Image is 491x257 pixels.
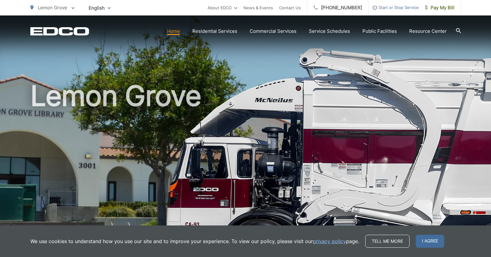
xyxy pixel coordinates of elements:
[250,28,296,35] a: Commercial Services
[313,238,346,245] a: privacy policy
[243,4,273,11] a: News & Events
[309,28,350,35] a: Service Schedules
[167,28,180,35] a: Home
[362,28,397,35] a: Public Facilities
[365,235,410,248] a: Tell me more
[38,5,67,11] span: Lemon Grove
[279,4,301,11] a: Contact Us
[30,238,359,245] p: We use cookies to understand how you use our site and to improve your experience. To view our pol...
[30,27,89,36] a: EDCD logo. Return to the homepage.
[409,28,447,35] a: Resource Center
[416,235,444,248] span: I agree
[84,2,115,13] span: English
[192,28,237,35] a: Residential Services
[208,4,237,11] a: About EDCO
[425,4,454,11] span: Pay My Bill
